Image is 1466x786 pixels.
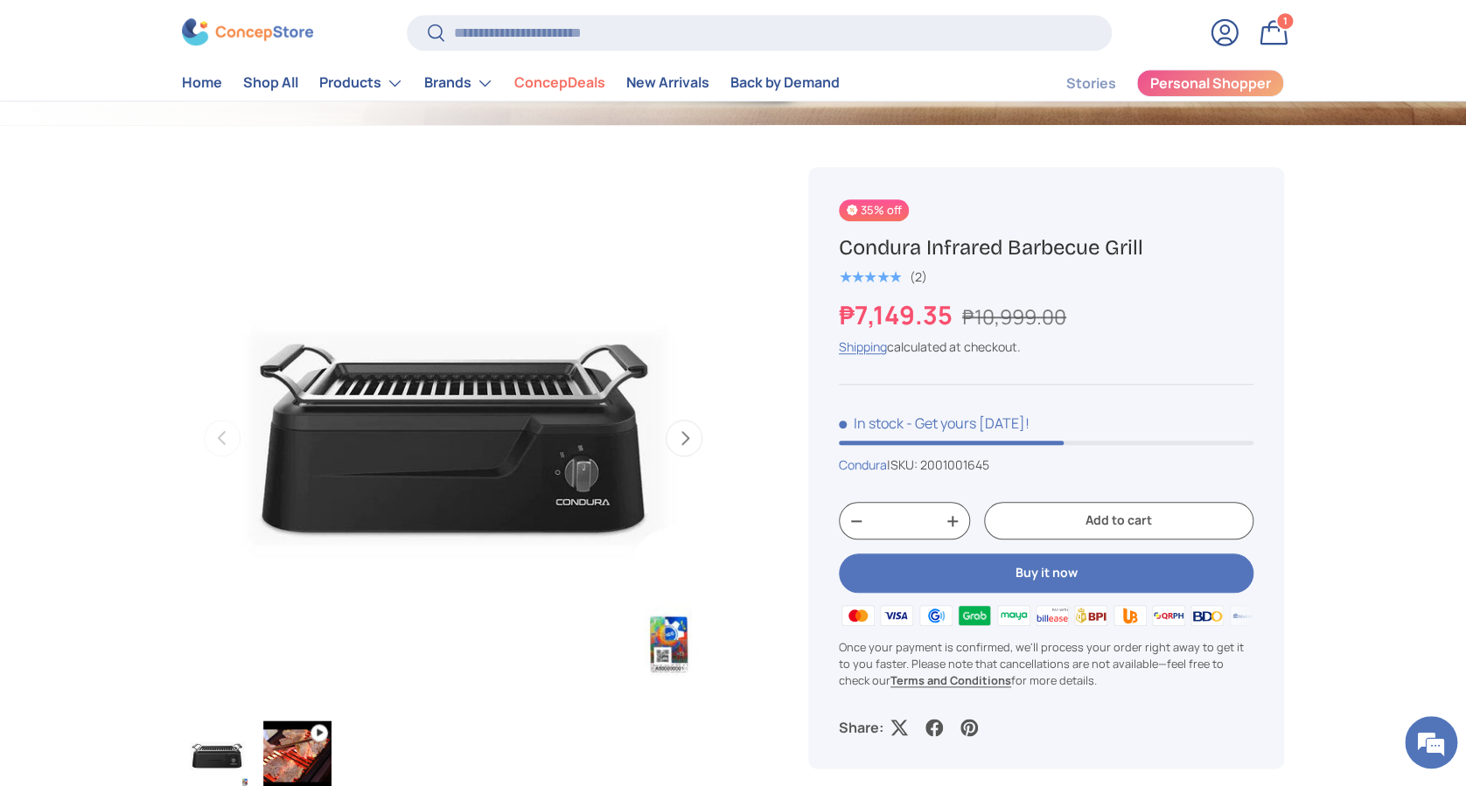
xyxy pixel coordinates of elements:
p: - Get yours [DATE]! [906,414,1030,433]
span: In stock [839,414,904,433]
a: 5.0 out of 5.0 stars (2) [839,266,927,285]
a: Shop All [243,66,298,101]
span: SKU: [890,456,918,473]
div: (2) [910,270,927,283]
strong: ₱7,149.35 [839,297,957,332]
img: qrph [1149,602,1188,628]
button: Add to cart [984,502,1253,539]
img: master [839,602,877,628]
span: 2001001645 [920,456,989,473]
img: ConcepStore [182,19,313,46]
p: Share: [839,717,883,738]
nav: Primary [182,66,840,101]
span: Personal Shopper [1150,77,1271,91]
summary: Products [309,66,414,101]
a: Personal Shopper [1136,69,1284,97]
a: Back by Demand [730,66,840,101]
img: ubp [1110,602,1148,628]
img: grabpay [955,602,994,628]
img: visa [877,602,916,628]
img: gcash [917,602,955,628]
span: | [887,456,989,473]
img: metrobank [1227,602,1266,628]
img: maya [994,602,1032,628]
nav: Secondary [1023,66,1284,101]
div: 5.0 out of 5.0 stars [839,269,901,285]
div: calculated at checkout. [839,337,1253,356]
span: ★★★★★ [839,268,901,286]
a: Stories [1065,66,1115,101]
button: Buy it now [839,553,1253,593]
a: Home [182,66,222,101]
img: billease [1033,602,1072,628]
span: 1 [1283,15,1288,28]
h1: Condura Infrared Barbecue Grill [839,234,1253,261]
a: Condura [839,456,887,473]
span: 35% off [839,199,909,221]
s: ₱10,999.00 [962,303,1066,330]
a: ConcepDeals [514,66,605,101]
a: Shipping [839,338,887,355]
img: bdo [1188,602,1226,628]
a: New Arrivals [626,66,709,101]
a: Terms and Conditions [890,672,1011,688]
img: bpi [1072,602,1110,628]
summary: Brands [414,66,504,101]
p: Once your payment is confirmed, we'll process your order right away to get it to you faster. Plea... [839,639,1253,690]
